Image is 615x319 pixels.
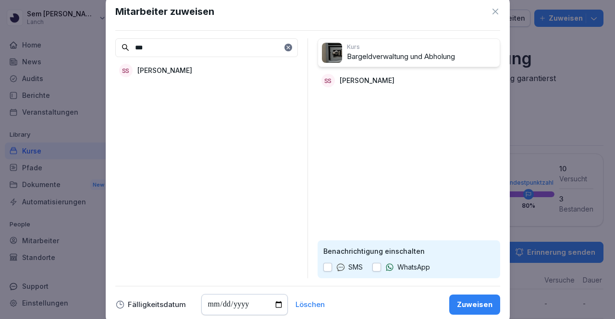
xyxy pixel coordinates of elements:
p: Fälligkeitsdatum [128,301,186,308]
h1: Mitarbeiter zuweisen [115,4,214,19]
button: Zuweisen [449,295,500,315]
p: WhatsApp [397,262,430,272]
p: SMS [348,262,363,272]
p: Bargeldverwaltung und Abholung [347,51,496,62]
p: [PERSON_NAME] [137,65,192,75]
p: Kurs [347,43,496,51]
div: SS [119,64,133,77]
p: Benachrichtigung einschalten [323,246,494,256]
p: [PERSON_NAME] [340,75,394,85]
button: Löschen [295,301,325,308]
div: SS [321,74,335,87]
div: Zuweisen [457,299,492,310]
